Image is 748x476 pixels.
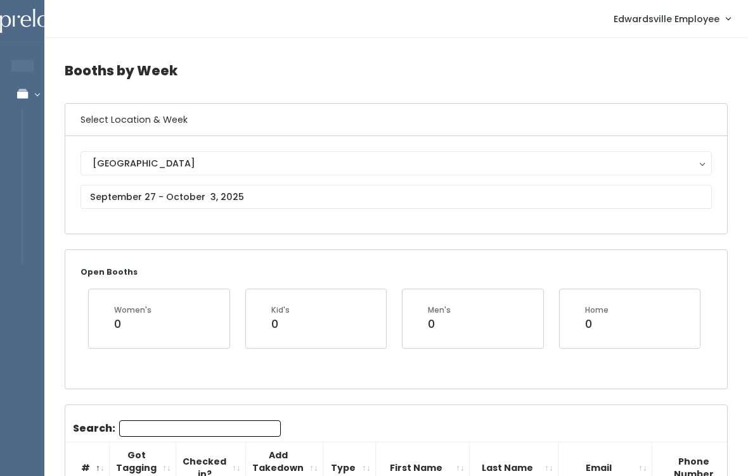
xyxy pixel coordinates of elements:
small: Open Booths [81,266,138,277]
h4: Booths by Week [65,53,728,88]
div: 0 [428,316,451,332]
div: 0 [114,316,152,332]
a: Edwardsville Employee [601,5,743,32]
div: Home [585,304,609,316]
input: Search: [119,420,281,437]
div: 0 [271,316,290,332]
input: September 27 - October 3, 2025 [81,185,712,209]
div: 0 [585,316,609,332]
button: [GEOGRAPHIC_DATA] [81,151,712,175]
div: Women's [114,304,152,316]
span: Edwardsville Employee [614,12,719,26]
div: Kid's [271,304,290,316]
h6: Select Location & Week [65,104,727,136]
div: [GEOGRAPHIC_DATA] [93,156,700,170]
div: Men's [428,304,451,316]
label: Search: [73,420,281,437]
